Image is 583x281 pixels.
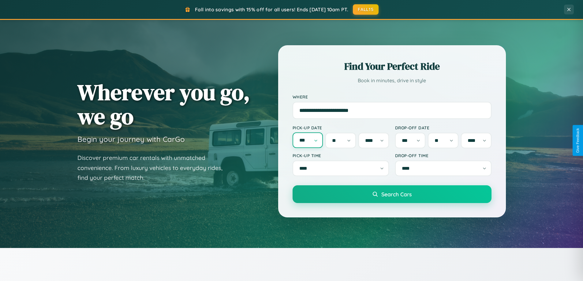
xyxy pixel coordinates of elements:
[576,128,580,153] div: Give Feedback
[293,125,389,130] label: Pick-up Date
[77,80,250,128] h1: Wherever you go, we go
[195,6,348,13] span: Fall into savings with 15% off for all users! Ends [DATE] 10am PT.
[353,4,379,15] button: FALL15
[77,153,230,183] p: Discover premium car rentals with unmatched convenience. From luxury vehicles to everyday rides, ...
[293,60,491,73] h2: Find Your Perfect Ride
[293,94,491,99] label: Where
[77,135,185,144] h3: Begin your journey with CarGo
[395,125,491,130] label: Drop-off Date
[293,153,389,158] label: Pick-up Time
[293,185,491,203] button: Search Cars
[395,153,491,158] label: Drop-off Time
[381,191,412,198] span: Search Cars
[293,76,491,85] p: Book in minutes, drive in style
